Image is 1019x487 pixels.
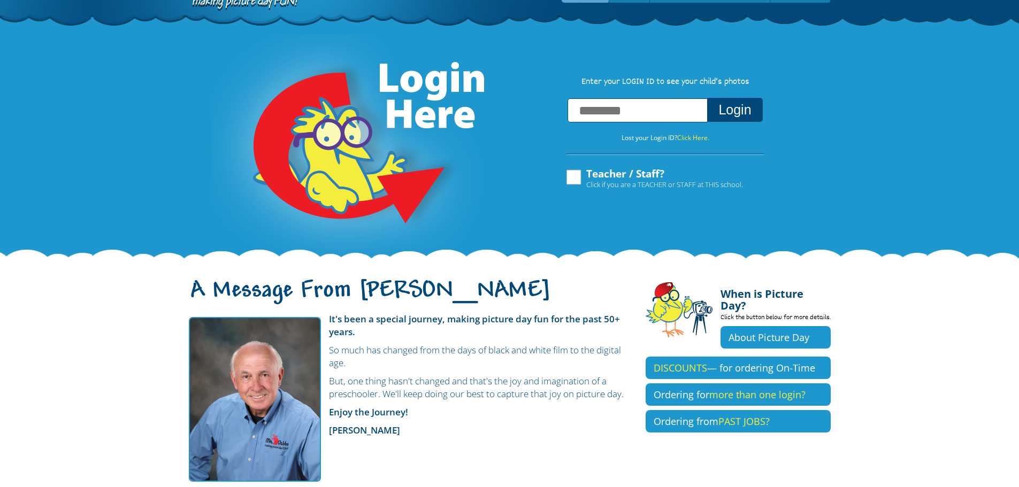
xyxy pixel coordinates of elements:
[189,344,630,369] p: So much has changed from the days of black and white film to the digital age.
[646,357,831,379] a: DISCOUNTS— for ordering On-Time
[646,410,831,432] a: Ordering fromPAST JOBS?
[721,326,831,349] a: About Picture Day
[709,388,806,401] span: more than one login?
[189,286,630,308] h1: A Message From [PERSON_NAME]
[707,98,762,122] button: Login
[718,415,770,428] span: PAST JOBS?
[329,424,400,436] strong: [PERSON_NAME]
[565,168,743,189] label: Teacher / Staff?
[556,132,775,144] p: Lost your Login ID?
[677,133,709,142] a: Click Here.
[721,312,831,326] p: Click the button below for more details.
[654,361,707,374] span: DISCOUNTS
[189,317,321,482] img: Mr. Dabbs
[189,375,630,400] p: But, one thing hasn't changed and that's the joy and imagination of a preschooler. We'll keep doi...
[212,35,486,259] img: Login Here
[721,282,831,312] h4: When is Picture Day?
[556,76,775,88] p: Enter your LOGIN ID to see your child’s photos
[329,406,408,418] strong: Enjoy the Journey!
[329,313,620,338] strong: It's been a special journey, making picture day fun for the past 50+ years.
[586,179,743,190] span: Click if you are a TEACHER or STAFF at THIS school.
[646,383,831,406] a: Ordering formore than one login?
